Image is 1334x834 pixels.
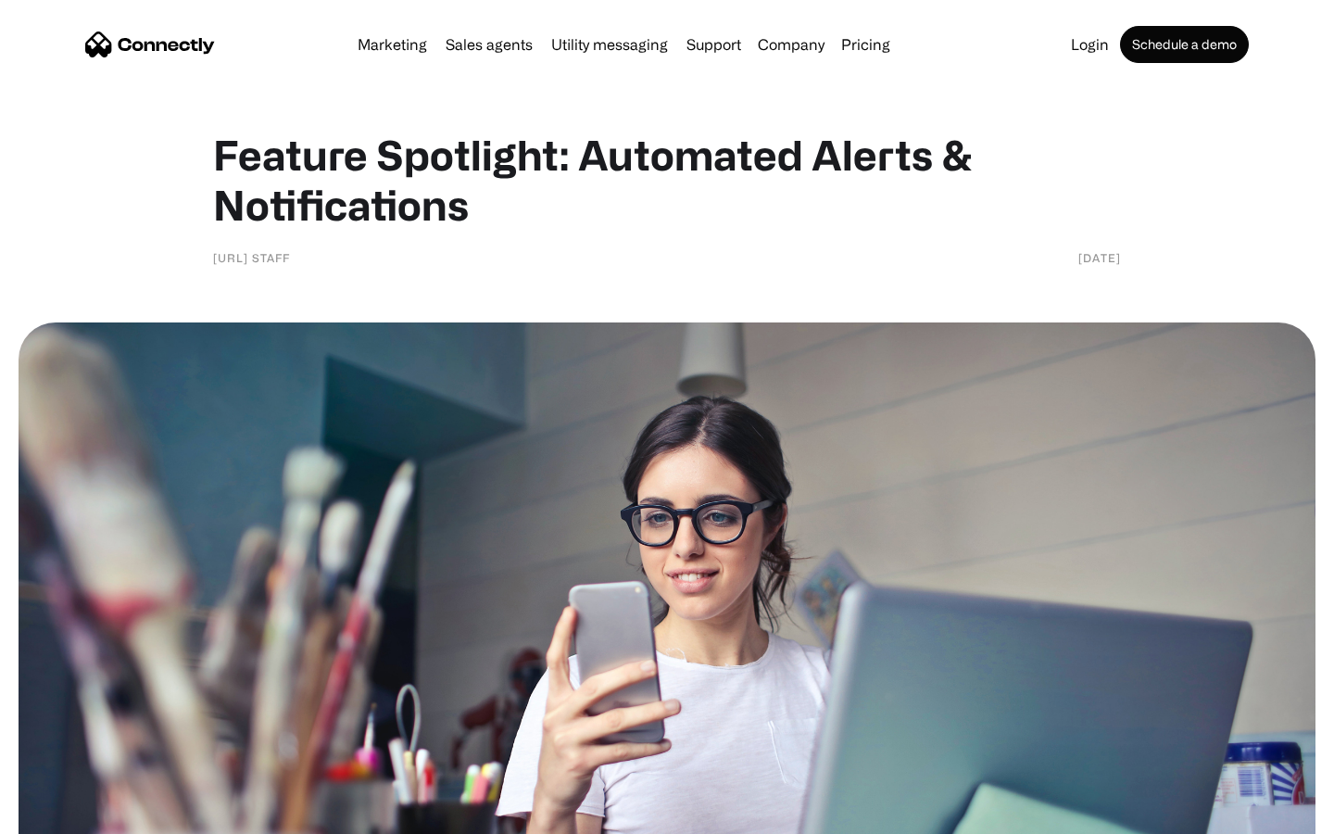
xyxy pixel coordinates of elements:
h1: Feature Spotlight: Automated Alerts & Notifications [213,130,1121,230]
div: [URL] staff [213,248,290,267]
a: Marketing [350,37,434,52]
ul: Language list [37,802,111,828]
div: [DATE] [1078,248,1121,267]
a: Pricing [834,37,898,52]
a: Sales agents [438,37,540,52]
a: Schedule a demo [1120,26,1249,63]
a: Support [679,37,749,52]
aside: Language selected: English [19,802,111,828]
a: Login [1063,37,1116,52]
div: Company [758,32,824,57]
a: Utility messaging [544,37,675,52]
